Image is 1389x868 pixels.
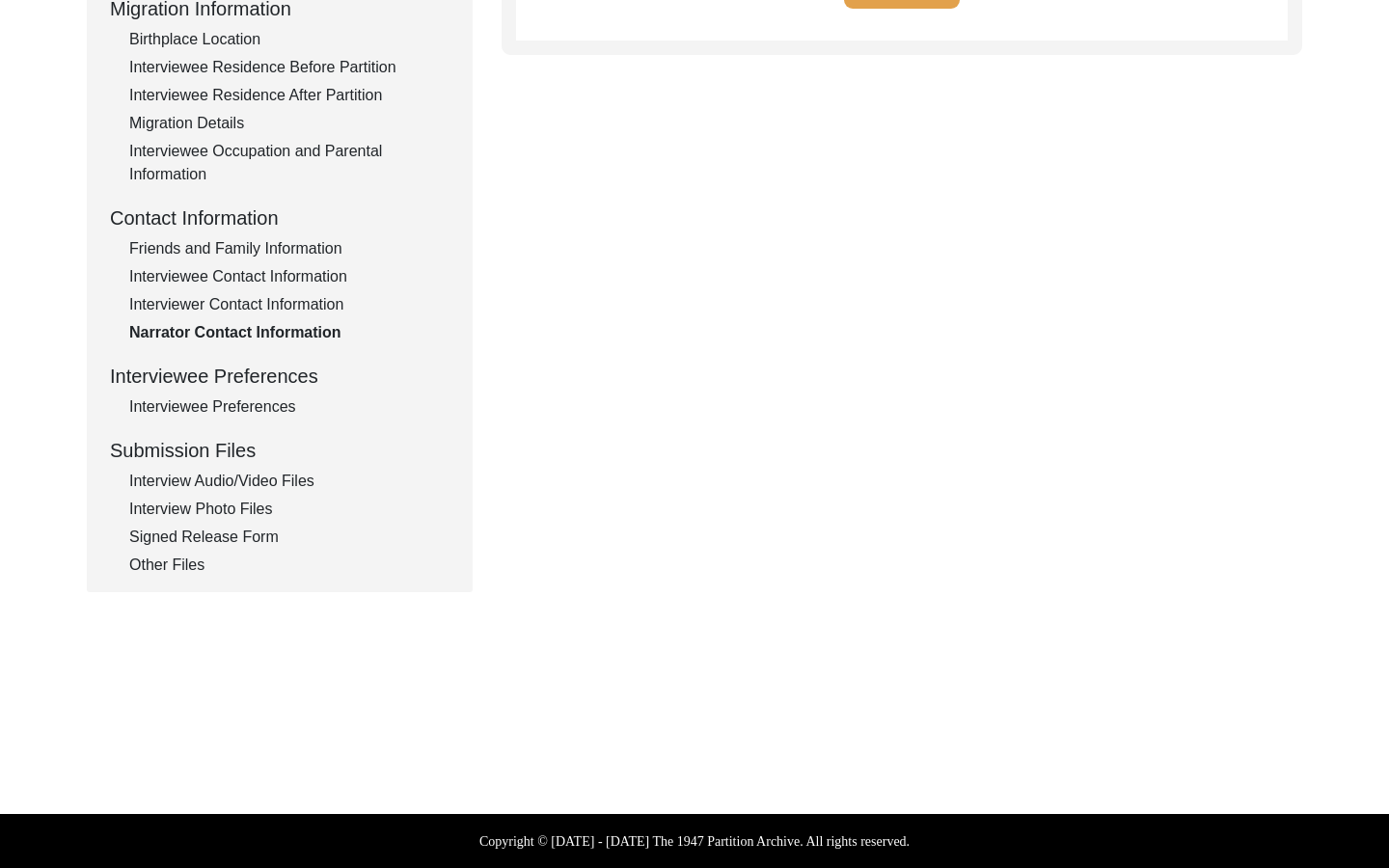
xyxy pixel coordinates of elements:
div: Migration Details [129,112,449,135]
div: Contact Information [110,203,449,232]
div: Interviewee Residence Before Partition [129,56,449,79]
div: Interviewee Occupation and Parental Information [129,140,449,186]
div: Submission Files [110,436,449,465]
div: Interview Photo Files [129,498,449,521]
div: Narrator Contact Information [129,321,449,344]
div: Signed Release Form [129,526,449,549]
label: Copyright © [DATE] - [DATE] The 1947 Partition Archive. All rights reserved. [479,831,910,852]
div: Interviewee Preferences [129,395,449,419]
div: Birthplace Location [129,28,449,51]
div: Interview Audio/Video Files [129,470,449,493]
div: Friends and Family Information [129,237,449,260]
div: Interviewee Preferences [110,362,449,391]
div: Interviewee Residence After Partition [129,84,449,107]
div: Interviewer Contact Information [129,293,449,316]
div: Other Files [129,554,449,577]
div: Interviewee Contact Information [129,265,449,288]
